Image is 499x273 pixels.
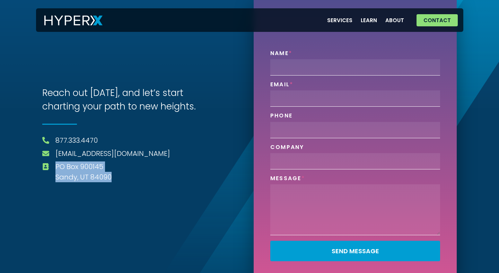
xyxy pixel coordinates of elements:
[270,241,440,261] button: Send Message
[270,122,440,138] input: Only numbers and phone characters (#, -, *, etc) are accepted.
[270,112,292,122] label: Phone
[270,81,293,90] label: Email
[44,16,103,26] img: HyperX Logo
[357,13,381,27] a: Learn
[270,175,305,184] label: Message
[54,161,112,182] span: PO Box 900145 Sandy, UT 84090
[270,50,292,59] label: Name
[417,14,458,26] a: Contact
[55,135,98,146] a: 877.333.4470
[332,248,379,254] span: Send Message
[42,86,212,113] h3: Reach out [DATE], and let’s start charting your path to new heights.
[270,144,304,153] label: Company
[323,13,408,27] nav: Menu
[323,13,357,27] a: Services
[55,148,170,159] a: [EMAIL_ADDRESS][DOMAIN_NAME]
[423,18,451,23] span: Contact
[381,13,408,27] a: About
[464,238,491,265] iframe: Drift Widget Chat Controller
